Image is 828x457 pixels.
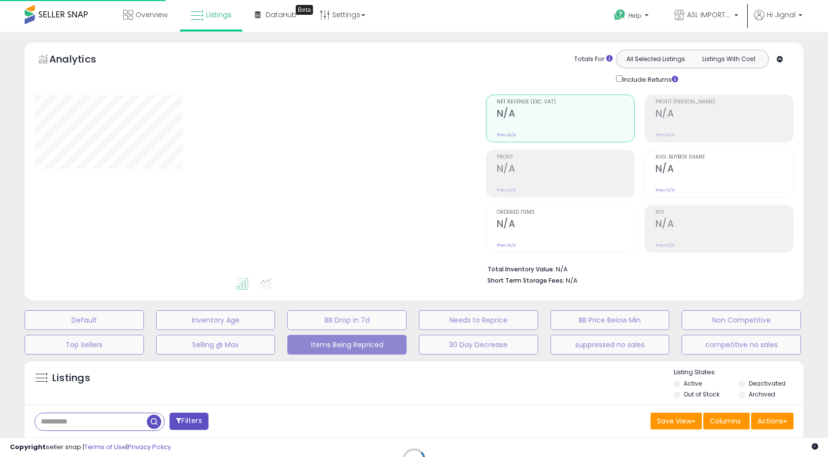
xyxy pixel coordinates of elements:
span: DataHub [266,10,297,20]
a: Help [606,1,658,32]
button: Selling @ Max [156,335,276,355]
h2: N/A [497,108,634,121]
small: Prev: N/A [497,132,516,138]
b: Short Term Storage Fees: [487,276,564,285]
h2: N/A [497,163,634,176]
button: BB Price Below Min [551,310,670,330]
span: ASL IMPORTED [687,10,731,20]
small: Prev: N/A [655,187,675,193]
button: Needs to Reprice [419,310,538,330]
span: Ordered Items [497,210,634,215]
button: Listings With Cost [692,53,765,65]
span: Overview [136,10,168,20]
small: Prev: N/A [655,242,675,248]
h2: N/A [497,218,634,231]
span: Profit [PERSON_NAME] [655,99,793,105]
b: Total Inventory Value: [487,265,554,273]
span: Profit [497,155,634,160]
span: Avg. Buybox Share [655,155,793,160]
h2: N/A [655,108,793,121]
span: Net Revenue (Exc. VAT) [497,99,634,105]
h2: N/A [655,218,793,231]
strong: Copyright [10,442,46,452]
span: Help [628,11,642,20]
div: Include Returns [609,73,690,85]
div: Totals For [574,55,613,64]
span: Listings [206,10,232,20]
button: BB Drop in 7d [287,310,407,330]
small: Prev: N/A [497,187,516,193]
span: N/A [566,276,578,285]
span: Hi Jignal [767,10,795,20]
button: Top Sellers [25,335,144,355]
div: seller snap | | [10,443,171,452]
small: Prev: N/A [497,242,516,248]
i: Get Help [614,9,626,21]
button: suppressed no sales [551,335,670,355]
a: Hi Jignal [754,10,802,32]
button: Items Being Repriced [287,335,407,355]
li: N/A [487,262,786,274]
button: competitive no sales [682,335,801,355]
span: ROI [655,210,793,215]
button: Default [25,310,144,330]
h5: Analytics [49,52,115,68]
button: Non Competitive [682,310,801,330]
small: Prev: N/A [655,132,675,138]
button: Inventory Age [156,310,276,330]
button: 30 Day Decrease [419,335,538,355]
div: Tooltip anchor [296,5,313,15]
button: All Selected Listings [619,53,692,65]
h2: N/A [655,163,793,176]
